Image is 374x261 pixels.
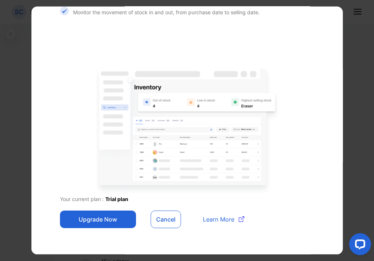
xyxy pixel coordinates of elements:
a: Learn More [195,215,244,224]
button: Cancel [150,211,181,228]
img: inventory gating [96,67,279,194]
span: Your current plan : [60,196,105,202]
iframe: LiveChat chat widget [343,230,374,261]
span: Learn More [203,215,234,224]
img: Icon [60,7,68,15]
button: Upgrade Now [60,211,136,228]
p: Monitor the movement of stock in and out, from purchase date to selling date. [73,8,259,16]
span: Trial plan [105,196,128,202]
